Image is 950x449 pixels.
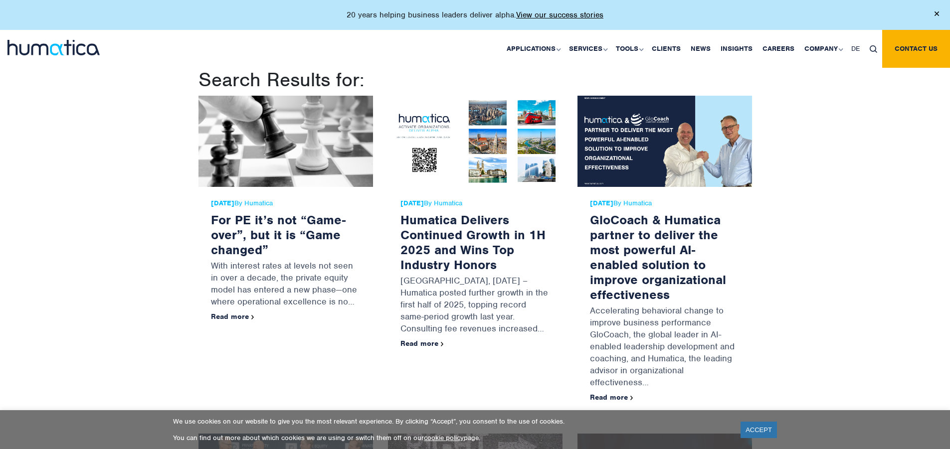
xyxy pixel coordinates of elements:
p: You can find out more about which cookies we are using or switch them off on our page. [173,434,728,442]
a: GloCoach & Humatica partner to deliver the most powerful AI-enabled solution to improve organizat... [590,212,726,302]
img: arrowicon [630,396,633,400]
strong: [DATE] [590,199,613,207]
a: Humatica Delivers Continued Growth in 1H 2025 and Wins Top Industry Honors [400,212,546,273]
a: Read more [400,339,444,348]
img: arrowicon [251,315,254,319]
a: cookie policy [424,434,464,442]
a: News [686,30,716,68]
span: By Humatica [400,199,550,207]
a: Insights [716,30,758,68]
a: ACCEPT [741,422,777,438]
img: arrowicon [441,342,444,346]
span: DE [851,44,860,53]
img: GloCoach & Humatica partner to deliver the most powerful AI-enabled solution to improve organizat... [577,96,752,187]
img: Humatica Delivers Continued Growth in 1H 2025 and Wins Top Industry Honors [388,96,563,187]
p: [GEOGRAPHIC_DATA], [DATE] – Humatica posted further growth in the first half of 2025, topping rec... [400,272,550,339]
a: Careers [758,30,799,68]
span: By Humatica [590,199,740,207]
h1: Search Results for: [198,68,752,92]
a: View our success stories [516,10,603,20]
a: For PE it’s not “Game-over”, but it is “Game changed” [211,212,346,258]
p: We use cookies on our website to give you the most relevant experience. By clicking “Accept”, you... [173,417,728,426]
a: Tools [611,30,647,68]
p: Accelerating behavioral change to improve business performance GloCoach, the global leader in AI-... [590,302,740,393]
span: By Humatica [211,199,361,207]
img: For PE it’s not “Game-over”, but it is “Game changed” [198,96,373,187]
p: 20 years helping business leaders deliver alpha. [347,10,603,20]
img: search_icon [870,45,877,53]
a: Company [799,30,846,68]
strong: [DATE] [211,199,234,207]
a: Services [564,30,611,68]
p: With interest rates at levels not seen in over a decade, the private equity model has entered a n... [211,257,361,312]
a: Clients [647,30,686,68]
a: Read more [211,312,254,321]
a: Applications [502,30,564,68]
a: Read more [590,393,633,402]
a: Contact us [882,30,950,68]
strong: [DATE] [400,199,424,207]
a: DE [846,30,865,68]
img: logo [7,40,100,55]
